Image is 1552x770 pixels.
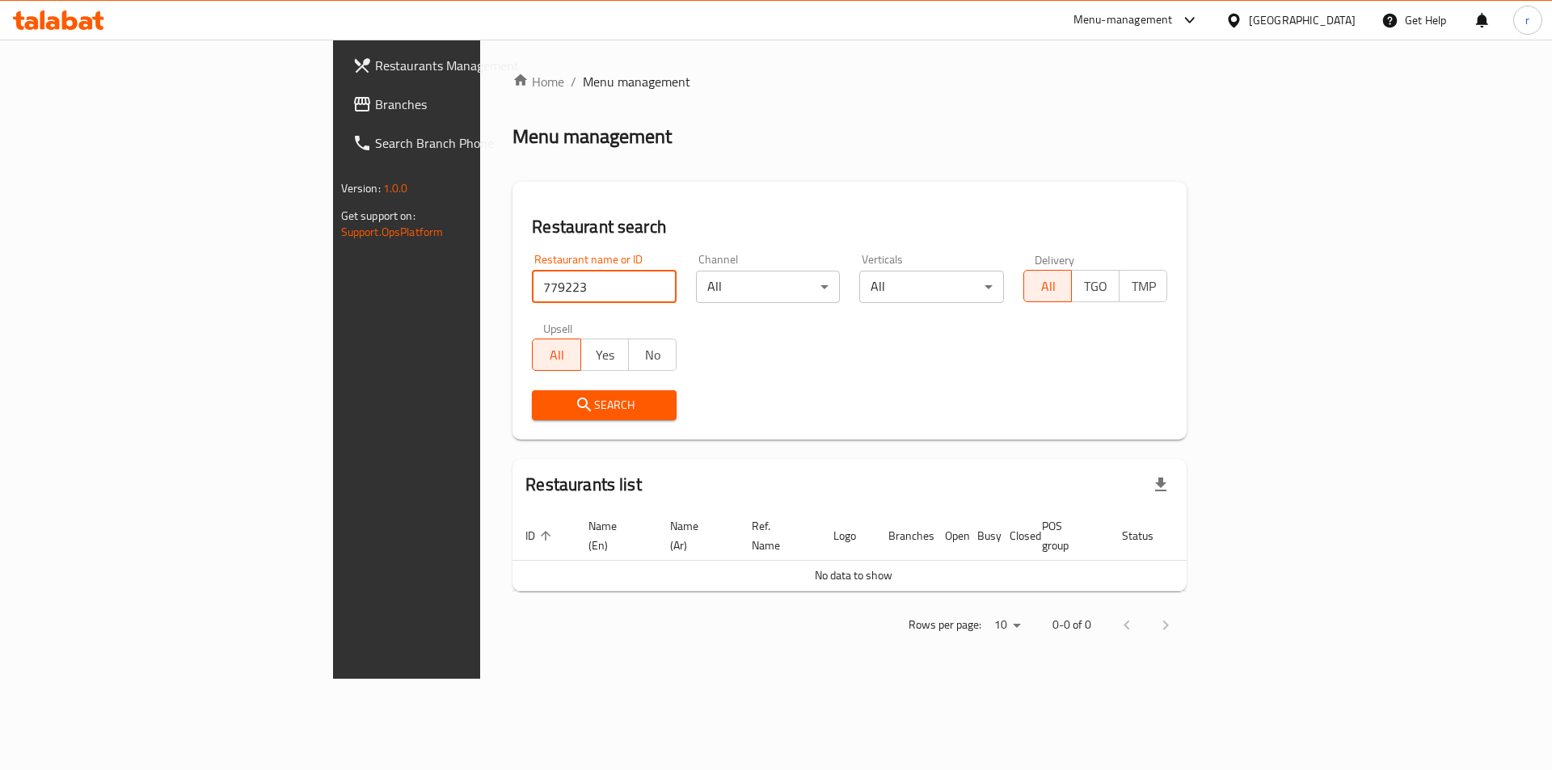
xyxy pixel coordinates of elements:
[932,511,964,561] th: Open
[1035,254,1075,265] label: Delivery
[583,72,690,91] span: Menu management
[525,526,556,545] span: ID
[539,343,574,367] span: All
[375,133,580,153] span: Search Branch Phone
[696,271,841,303] div: All
[375,95,580,114] span: Branches
[820,511,875,561] th: Logo
[545,395,664,415] span: Search
[532,339,580,371] button: All
[1078,275,1113,298] span: TGO
[997,511,1029,561] th: Closed
[339,124,593,162] a: Search Branch Phone
[635,343,670,367] span: No
[341,221,444,242] a: Support.OpsPlatform
[525,473,641,497] h2: Restaurants list
[964,511,997,561] th: Busy
[1071,270,1120,302] button: TGO
[375,56,580,75] span: Restaurants Management
[815,565,892,586] span: No data to show
[532,271,677,303] input: Search for restaurant name or ID..
[1249,11,1356,29] div: [GEOGRAPHIC_DATA]
[341,178,381,199] span: Version:
[1119,270,1167,302] button: TMP
[909,615,981,635] p: Rows per page:
[628,339,677,371] button: No
[1073,11,1173,30] div: Menu-management
[341,205,415,226] span: Get support on:
[1122,526,1175,545] span: Status
[1052,615,1091,635] p: 0-0 of 0
[512,124,672,149] h2: Menu management
[875,511,932,561] th: Branches
[1141,465,1180,504] div: Export file
[1126,275,1161,298] span: TMP
[859,271,1004,303] div: All
[532,390,677,420] button: Search
[580,339,629,371] button: Yes
[752,516,801,555] span: Ref. Name
[1023,270,1072,302] button: All
[339,46,593,85] a: Restaurants Management
[339,85,593,124] a: Branches
[588,343,622,367] span: Yes
[1042,516,1090,555] span: POS group
[988,613,1027,637] div: Rows per page:
[512,511,1250,591] table: enhanced table
[588,516,638,555] span: Name (En)
[532,215,1167,239] h2: Restaurant search
[1525,11,1529,29] span: r
[670,516,719,555] span: Name (Ar)
[512,72,1187,91] nav: breadcrumb
[1031,275,1065,298] span: All
[383,178,408,199] span: 1.0.0
[543,322,573,334] label: Upsell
